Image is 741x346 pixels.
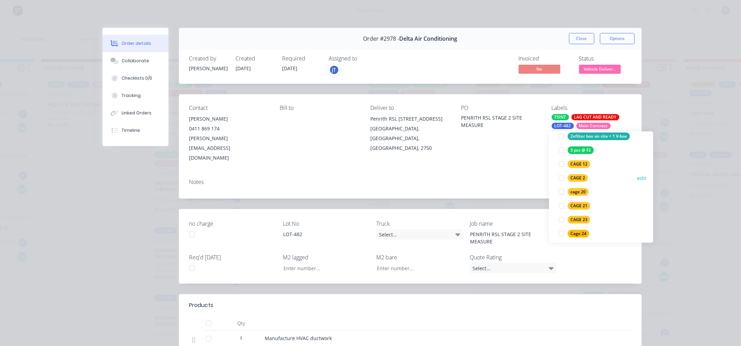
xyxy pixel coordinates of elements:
[122,92,141,99] div: Tracking
[102,104,168,122] button: Linked Orders
[282,55,321,62] div: Required
[189,114,269,124] div: [PERSON_NAME]
[556,201,593,211] button: CAGE 21
[552,123,574,129] div: LOT-482
[240,335,243,342] span: 1
[370,124,450,153] div: [GEOGRAPHIC_DATA], [GEOGRAPHIC_DATA], [GEOGRAPHIC_DATA], 2750
[579,65,621,73] span: Vehicle Deliver...
[568,146,594,154] div: 3 pcs @ F2
[568,160,591,168] div: CAGE 12
[102,122,168,139] button: Timeline
[519,55,571,62] div: Invoiced
[102,70,168,87] button: Checklists 0/0
[189,114,269,163] div: [PERSON_NAME]0411 869 174[PERSON_NAME][EMAIL_ADDRESS][DOMAIN_NAME]
[283,219,370,228] label: Lot No
[102,35,168,52] button: Order details
[122,58,149,64] div: Collaborate
[102,52,168,70] button: Collaborate
[461,114,541,129] div: PENRITH RSL STAGE 2 SITE MEASURE
[122,110,151,116] div: Linked Orders
[283,253,370,261] label: M2 lagged
[465,229,552,247] div: PENRITH RSL STAGE 2 SITE MEASURE
[579,65,621,75] button: Vehicle Deliver...
[189,179,631,185] div: Notes
[363,35,399,42] span: Order #2978 -
[576,123,611,129] div: Main Contract
[189,219,276,228] label: no charge
[189,105,269,111] div: Contact
[556,145,597,155] button: 3 pcs @ F2
[122,40,151,47] div: Order details
[552,105,631,111] div: Labels
[189,124,269,134] div: 0411 869 174
[470,253,557,261] label: Quote Rating
[370,105,450,111] div: Deliver to
[371,263,463,273] input: Enter number...
[399,35,457,42] span: Delta Air Conditioning
[556,229,592,239] button: Cage 24
[329,55,398,62] div: Assigned to
[189,65,228,72] div: [PERSON_NAME]
[102,87,168,104] button: Tracking
[376,253,463,261] label: M2 bare
[236,65,251,72] span: [DATE]
[265,335,332,341] span: Manufacture HVAC ductwork
[568,216,591,224] div: CAGE 23
[189,301,214,309] div: Products
[579,55,631,62] div: Status
[569,33,594,44] button: Close
[568,132,630,140] div: 2xfilter box on site + 1 V-box
[329,65,339,75] button: jT
[236,55,274,62] div: Created
[370,114,450,124] div: Penrith RSL [STREET_ADDRESS]
[370,114,450,153] div: Penrith RSL [STREET_ADDRESS][GEOGRAPHIC_DATA], [GEOGRAPHIC_DATA], [GEOGRAPHIC_DATA], 2750
[568,188,589,196] div: cage 20
[552,114,569,120] div: 75INT
[189,134,269,163] div: [PERSON_NAME][EMAIL_ADDRESS][DOMAIN_NAME]
[221,316,262,330] div: Qty
[122,127,140,134] div: Timeline
[376,229,463,240] div: Select...
[556,173,591,183] button: CAGE 2
[571,114,619,120] div: LAG CUT AND READY
[556,159,593,169] button: CAGE 12
[470,263,557,273] div: Select...
[519,65,560,73] span: No
[461,105,541,111] div: PO
[568,230,590,238] div: Cage 24
[189,253,276,261] label: Req'd [DATE]
[568,202,591,210] div: CAGE 21
[600,33,635,44] button: Options
[278,229,364,239] div: LOT-482
[637,174,647,182] button: edit
[470,219,557,228] label: Job name
[376,219,463,228] label: Truck
[282,65,298,72] span: [DATE]
[122,75,152,81] div: Checklists 0/0
[189,55,228,62] div: Created by
[556,187,592,197] button: cage 20
[278,263,369,273] input: Enter number...
[568,174,588,182] div: CAGE 2
[556,131,633,141] button: 2xfilter box on site + 1 V-box
[280,105,359,111] div: Bill to
[556,215,593,225] button: CAGE 23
